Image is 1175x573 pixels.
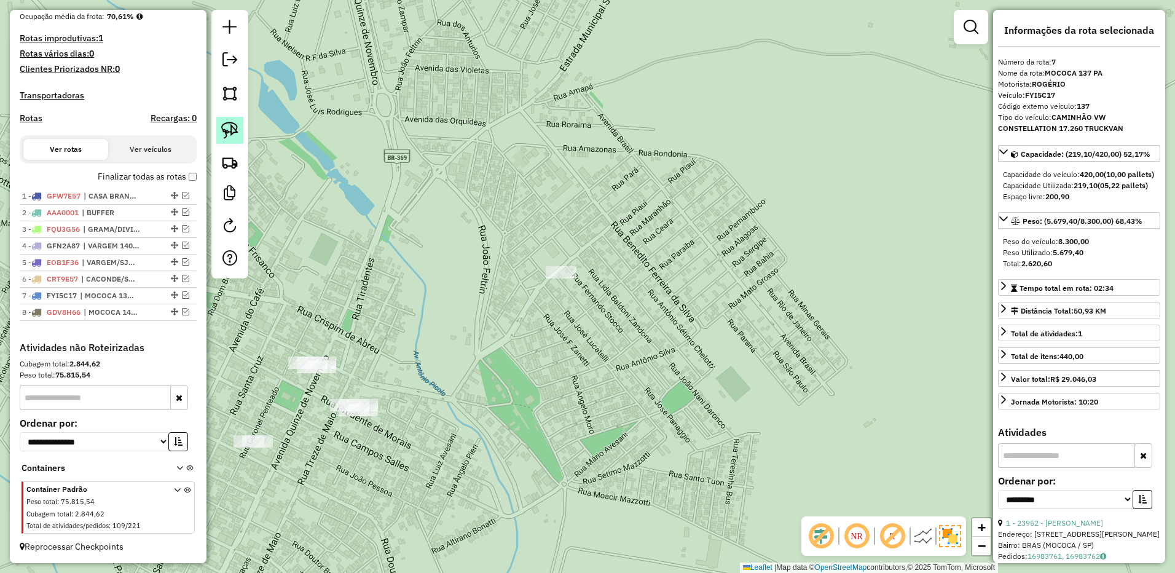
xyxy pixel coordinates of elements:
[22,274,78,283] span: 6 -
[20,358,197,369] div: Cubagem total:
[1003,247,1155,258] div: Peso Utilizado:
[108,139,193,160] button: Ver veículos
[998,370,1160,387] a: Valor total:R$ 29.046,03
[1051,57,1056,66] strong: 7
[136,13,143,20] em: Média calculada utilizando a maior ocupação (%Peso ou %Cubagem) de cada rota da sessão. Rotas cro...
[959,15,983,39] a: Exibir filtros
[168,432,188,451] button: Ordem crescente
[20,416,197,430] label: Ordenar por:
[182,258,189,266] em: Visualizar rota
[913,526,933,546] img: Linhas retas
[1045,192,1069,201] strong: 200,90
[998,279,1160,296] a: Tempo total em rota: 02:34
[112,521,141,530] span: 109/221
[98,33,103,44] strong: 1
[84,307,140,318] span: MOCOCA 147 PA
[171,275,178,282] em: Alterar sequência das rotas
[71,510,73,518] span: :
[22,258,79,267] span: 5 -
[171,225,178,232] em: Alterar sequência das rotas
[1074,306,1106,315] span: 50,93 KM
[1053,248,1083,257] strong: 5.679,40
[774,563,776,572] span: |
[1021,149,1150,159] span: Capacidade: (219,10/420,00) 52,17%
[20,342,197,354] h4: Atividades não Roteirizadas
[972,537,991,555] a: Zoom out
[107,12,134,21] strong: 70,61%
[182,308,189,315] em: Visualizar rota
[998,473,1160,488] label: Ordenar por:
[1020,283,1114,293] span: Tempo total em rota: 02:34
[1032,79,1066,89] strong: ROGÉRIO
[998,79,1160,90] div: Motorista:
[20,12,104,21] span: Ocupação média da frota:
[182,291,189,299] em: Visualizar rota
[998,101,1160,112] div: Código externo veículo:
[998,393,1160,409] a: Jornada Motorista: 10:20
[47,274,78,283] span: CRT9E57
[22,224,80,234] span: 3 -
[20,113,42,124] a: Rotas
[939,525,961,547] img: Exibir/Ocultar setores
[69,359,100,368] strong: 2.844,62
[171,258,178,266] em: Alterar sequência das rotas
[1011,306,1106,317] div: Distância Total:
[998,427,1160,438] h4: Atividades
[998,57,1160,68] div: Número da rota:
[20,541,124,552] span: Reprocessar Checkpoints
[1078,329,1082,338] strong: 1
[182,275,189,282] em: Visualizar rota
[1028,551,1106,561] a: 16983761, 16983762
[182,192,189,199] em: Visualizar rota
[82,207,138,218] span: BUFFER
[22,307,81,317] span: 8 -
[47,241,80,250] span: GFN2A87
[330,399,361,411] div: Atividade não roteirizada - FONSECA SUPERMERCADO
[1011,374,1096,385] div: Valor total:
[20,33,197,44] h4: Rotas improdutivas:
[998,113,1123,133] strong: CAMINHÃO VW CONSTELLATION 17.260 TRUCKVAN
[842,521,871,551] span: Ocultar NR
[189,173,197,181] input: Finalizar todas as rotas
[182,225,189,232] em: Visualizar rota
[1011,329,1082,338] span: Total de atividades:
[998,68,1160,79] div: Nome da rota:
[26,510,71,518] span: Cubagem total
[171,242,178,249] em: Alterar sequência das rotas
[878,521,907,551] span: Exibir rótulo
[339,404,369,416] div: Atividade não roteirizada - FONSECA SUPERMERCADO
[998,347,1160,364] a: Total de itens:440,00
[998,145,1160,162] a: Capacidade: (219,10/420,00) 52,17%
[171,308,178,315] em: Alterar sequência das rotas
[1058,237,1089,246] strong: 8.300,00
[151,113,197,124] h4: Recargas: 0
[998,90,1160,101] div: Veículo:
[1104,170,1154,179] strong: (10,00 pallets)
[998,212,1160,229] a: Peso: (5.679,40/8.300,00) 68,43%
[57,497,59,506] span: :
[26,521,109,530] span: Total de atividades/pedidos
[216,149,243,176] a: Criar rota
[55,370,90,379] strong: 75.815,54
[1080,170,1104,179] strong: 420,00
[1021,259,1052,268] strong: 2.620,60
[47,258,79,267] span: EOB1F36
[998,551,1160,562] div: Pedidos:
[26,497,57,506] span: Peso total
[221,122,238,139] img: Selecionar atividades - laço
[218,213,242,241] a: Reroteirizar Sessão
[182,242,189,249] em: Visualizar rota
[20,64,197,74] h4: Clientes Priorizados NR:
[81,274,138,285] span: CACONDE/SJRP 139 PA
[61,497,95,506] span: 75.815,54
[218,181,242,208] a: Criar modelo
[26,484,159,495] span: Container Padrão
[998,540,1160,551] div: Bairro: BRAS (MOCOCA / SP)
[978,538,986,553] span: −
[998,25,1160,36] h4: Informações da rota selecionada
[998,529,1160,540] div: Endereço: [STREET_ADDRESS][PERSON_NAME]
[47,307,81,317] span: GDV8H66
[1003,191,1155,202] div: Espaço livre:
[546,266,576,279] div: Atividade não roteirizada - GILDETE ALVES DA SIL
